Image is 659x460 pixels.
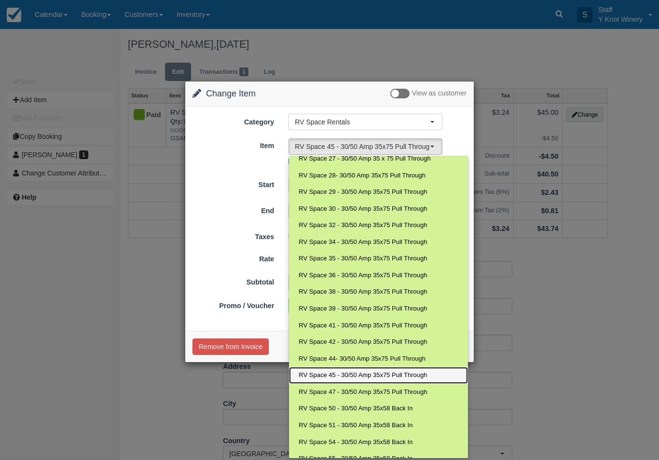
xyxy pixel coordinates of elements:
[299,354,426,364] span: RV Space 44- 30/50 Amp 35x75 Pull Through
[299,404,412,413] span: RV Space 50 - 30/50 Amp 35x58 Back In
[299,371,427,380] span: RV Space 45 - 30/50 Amp 35x75 Pull Through
[299,221,427,230] span: RV Space 32 - 30/50 Amp 35x75 Pull Through
[299,321,427,330] span: RV Space 41 - 30/50 Amp 35x75 Pull Through
[299,271,427,280] span: RV Space 36 - 30/50 Amp 35x75 Pull Through
[299,421,412,430] span: RV Space 51 - 30/50 Amp 35x58 Back In
[299,287,427,297] span: RV Space 38 - 30/50 Amp 35x75 Pull Through
[299,388,427,397] span: RV Space 47 - 30/50 Amp 35x75 Pull Through
[299,438,412,447] span: RV Space 54 - 30/50 Amp 35x58 Back In
[299,154,430,163] span: RV Space 27 - 30/50 Amp 35 x 75 Pull Through
[299,254,427,263] span: RV Space 35 - 30/50 Amp 35x75 Pull Through
[299,238,427,247] span: RV Space 34 - 30/50 Amp 35x75 Pull Through
[299,171,426,180] span: RV Space 28- 30/50 Amp 35x75 Pull Through
[299,338,427,347] span: RV Space 42 - 30/50 Amp 35x75 Pull Through
[299,304,427,313] span: RV Space 39 - 30/50 Amp 35x75 Pull Through
[299,188,427,197] span: RV Space 29 - 30/50 Amp 35x75 Pull Through
[299,204,427,214] span: RV Space 30 - 30/50 Amp 35x75 Pull Through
